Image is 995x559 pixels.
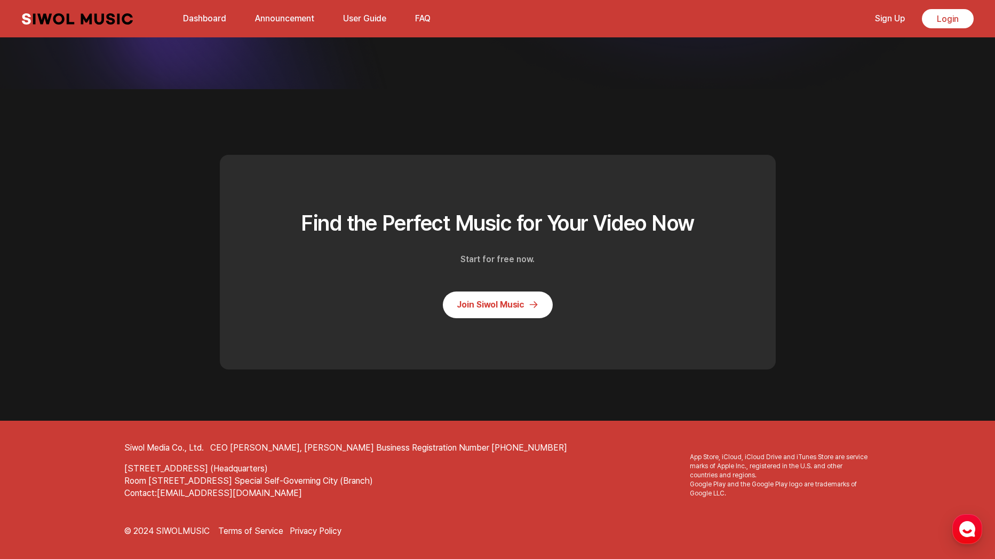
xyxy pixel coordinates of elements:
[690,453,871,498] span: App Store, iCloud, iCloud Drive and iTunes Store are service marks of Apple Inc., registered in t...
[409,6,437,32] button: FAQ
[138,338,205,365] a: Settings
[3,338,70,365] a: Home
[300,206,696,240] h2: Find the Perfect Music for Your Video Now
[300,253,696,266] p: Start for free now.
[124,463,871,475] address: [STREET_ADDRESS] (Headquarters)
[27,355,46,363] span: Home
[124,487,871,500] p: Contact: [EMAIL_ADDRESS][DOMAIN_NAME]
[158,355,184,363] span: Settings
[869,7,911,30] a: Sign Up
[124,442,376,454] div: CEO [PERSON_NAME], [PERSON_NAME]
[124,525,210,538] p: © 2024 SIWOLMUSIC
[124,475,871,487] address: Room [STREET_ADDRESS] Special Self-Governing City (Branch)
[290,525,341,538] a: Privacy Policy
[218,525,283,538] a: Terms of Service
[177,7,233,30] a: Dashboard
[443,292,553,318] a: Join Siwol Music
[922,9,974,28] a: Login
[376,442,567,454] p: Business Registration Number [PHONE_NUMBER]
[337,7,393,30] a: User Guide
[249,7,321,30] a: Announcement
[89,355,120,364] span: Messages
[70,338,138,365] a: Messages
[124,442,204,454] h2: Siwol Media Co., Ltd.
